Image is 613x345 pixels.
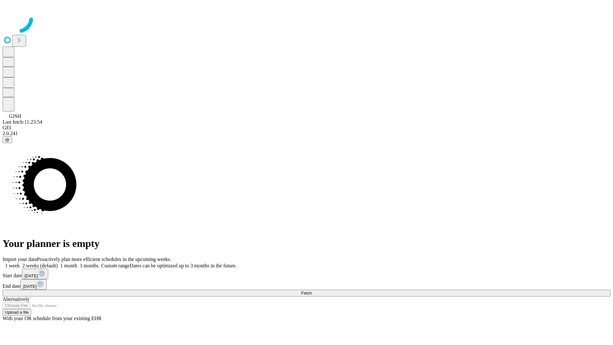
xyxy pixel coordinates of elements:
[3,238,610,249] h1: Your planner is empty
[3,309,31,316] button: Upload a file
[22,269,48,279] button: [DATE]
[9,113,21,119] span: GJSH
[3,269,610,279] div: Start date
[3,119,42,125] span: Last fetch: 11:23:54
[80,263,99,268] span: 3 months
[5,137,10,142] span: @
[3,290,610,296] button: Fetch
[25,273,38,278] span: [DATE]
[301,291,312,295] span: Fetch
[60,263,77,268] span: 1 month
[3,257,37,262] span: Import your data
[3,279,610,290] div: End date
[22,263,58,268] span: 2 weeks (default)
[37,257,171,262] span: Proactively plan more efficient schedules in the upcoming weeks.
[3,296,29,302] span: Alternatively
[3,131,610,136] div: 2.0.241
[5,263,20,268] span: 1 week
[3,136,12,143] button: @
[3,316,102,321] span: With your OR schedule from your existing EHR
[130,263,237,268] span: Dates can be optimized up to 3 months in the future.
[20,279,47,290] button: [DATE]
[23,284,36,289] span: [DATE]
[101,263,130,268] span: Custom range
[3,125,610,131] div: GEI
